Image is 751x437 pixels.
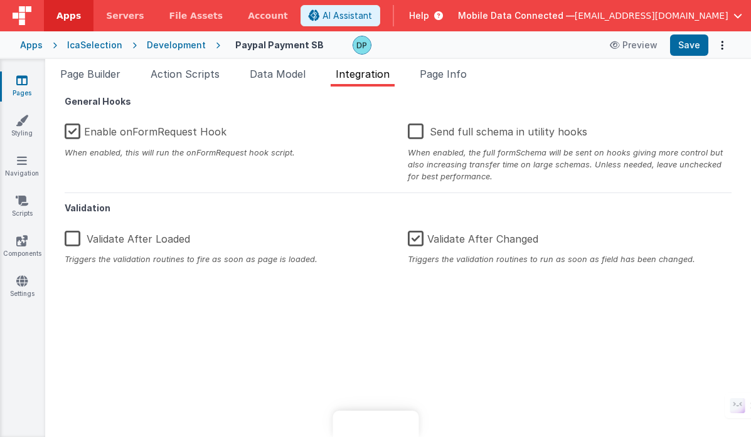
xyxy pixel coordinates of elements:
div: IcaSelection [67,39,122,51]
h4: Paypal Payment SB [235,40,324,50]
label: Validate After Loaded [65,223,190,250]
div: Development [147,39,206,51]
label: Validate After Changed [408,223,538,250]
h5: Validation [65,192,732,213]
button: AI Assistant [301,5,380,26]
span: Integration [336,68,390,80]
span: [EMAIL_ADDRESS][DOMAIN_NAME] [575,9,728,22]
span: AI Assistant [322,9,372,22]
div: When enabled, the full formSchema will be sent on hooks giving more control but also increasing t... [408,147,732,183]
button: Options [713,36,731,54]
span: Page Info [420,68,467,80]
span: Page Builder [60,68,120,80]
span: Help [409,9,429,22]
span: Data Model [250,68,306,80]
span: Action Scripts [151,68,220,80]
label: Enable onFormRequest Hook [65,116,226,143]
label: Send full schema in utility hooks [408,116,587,143]
button: Mobile Data Connected — [EMAIL_ADDRESS][DOMAIN_NAME] [458,9,742,22]
h5: General Hooks [65,97,732,106]
span: Apps [56,9,81,22]
span: Mobile Data Connected — [458,9,575,22]
iframe: Marker.io feedback button [333,411,418,437]
span: Servers [106,9,144,22]
span: File Assets [169,9,223,22]
div: Triggers the validation routines to fire as soon as page is loaded. [65,253,389,265]
button: Save [670,34,708,56]
div: Apps [20,39,43,51]
img: d6e3be1ce36d7fc35c552da2480304ca [353,36,371,54]
div: Triggers the validation routines to run as soon as field has been changed. [408,253,732,265]
button: Preview [602,35,665,55]
div: When enabled, this will run the onFormRequest hook script. [65,147,389,159]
